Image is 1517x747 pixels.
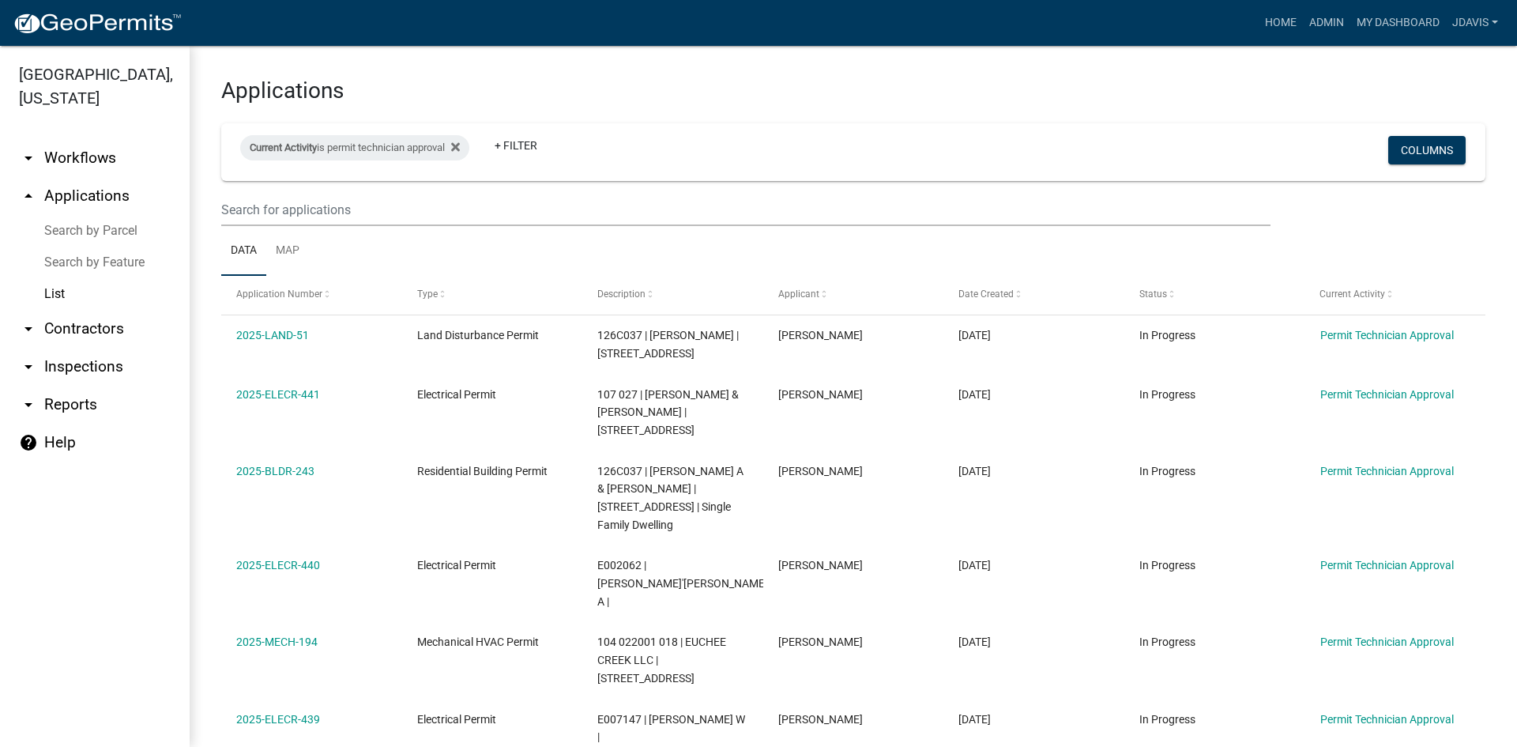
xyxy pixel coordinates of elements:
span: 126C037 | Marvin Roberts | 108 ROCKVILLE SPRINGS CT [597,329,739,360]
span: Electrical Permit [417,559,496,572]
span: 08/12/2025 [958,465,991,477]
a: Permit Technician Approval [1320,329,1454,341]
span: 104 022001 018 | EUCHEE CREEK LLC | 228 SAGE CT [597,636,726,685]
span: In Progress [1139,465,1195,477]
span: 126C037 | ADAMS SUSAN A & LOUIS O | 108 ROCKVILLE SPRINGS CT | Single Family Dwelling [597,465,743,531]
a: Permit Technician Approval [1320,713,1454,726]
span: Rosean Reaves [778,559,863,572]
span: Rosean Reaves [778,713,863,726]
span: 08/12/2025 [958,636,991,648]
span: Charles Baxley [778,388,863,401]
span: In Progress [1139,329,1195,341]
a: 2025-ELECR-440 [236,559,320,572]
span: Type [417,289,438,300]
a: + Filter [482,131,550,160]
a: Home [1259,8,1303,38]
datatable-header-cell: Status [1124,276,1305,314]
span: Description [597,289,646,300]
span: Residential Building Permit [417,465,548,477]
span: Mechanical HVAC Permit [417,636,539,648]
a: 2025-BLDR-243 [236,465,314,477]
datatable-header-cell: Date Created [943,276,1124,314]
a: 2025-MECH-194 [236,636,318,648]
a: Permit Technician Approval [1320,559,1454,572]
i: arrow_drop_down [19,149,38,168]
span: 08/12/2025 [958,329,991,341]
h3: Applications [221,77,1485,104]
span: Marvin Roberts [778,329,863,341]
datatable-header-cell: Type [402,276,583,314]
div: is permit technician approval [240,135,469,160]
span: Status [1139,289,1167,300]
span: 08/12/2025 [958,388,991,401]
datatable-header-cell: Application Number [221,276,402,314]
span: Land Disturbance Permit [417,329,539,341]
i: arrow_drop_down [19,395,38,414]
span: Current Activity [1320,289,1386,300]
span: 08/12/2025 [958,559,991,572]
a: Map [266,226,309,277]
datatable-header-cell: Current Activity [1304,276,1485,314]
button: Columns [1388,136,1466,164]
span: In Progress [1139,636,1195,648]
a: 2025-ELECR-439 [236,713,320,726]
a: Admin [1303,8,1350,38]
span: Applicant [778,289,819,300]
span: Application Number [236,289,322,300]
a: 2025-ELECR-441 [236,388,320,401]
i: arrow_drop_down [19,319,38,338]
span: Marvin Roberts [778,465,863,477]
a: 2025-LAND-51 [236,329,309,341]
span: 08/12/2025 [958,713,991,726]
a: Data [221,226,266,277]
span: In Progress [1139,713,1195,726]
a: Permit Technician Approval [1320,636,1454,648]
datatable-header-cell: Description [582,276,763,314]
a: jdavis [1446,8,1504,38]
span: Current Activity [250,141,317,153]
i: arrow_drop_down [19,357,38,376]
span: E007147 | REAVES DYRRAL W | [597,713,745,744]
span: Electrical Permit [417,388,496,401]
span: Date Created [958,289,1014,300]
span: In Progress [1139,559,1195,572]
a: Permit Technician Approval [1320,388,1454,401]
i: arrow_drop_up [19,187,38,206]
span: 107 027 | HAMLIN TODD & MICHELLE S | 1109 Oconee Springs Rd [597,388,739,437]
datatable-header-cell: Applicant [763,276,944,314]
span: Electrical Permit [417,713,496,726]
input: Search for applications [221,194,1270,226]
a: Permit Technician Approval [1320,465,1454,477]
a: My Dashboard [1350,8,1446,38]
span: In Progress [1139,388,1195,401]
i: help [19,433,38,452]
span: E002062 | REAVES RO'SEAN A | [597,559,768,608]
span: Meredith Coleman [778,636,863,648]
